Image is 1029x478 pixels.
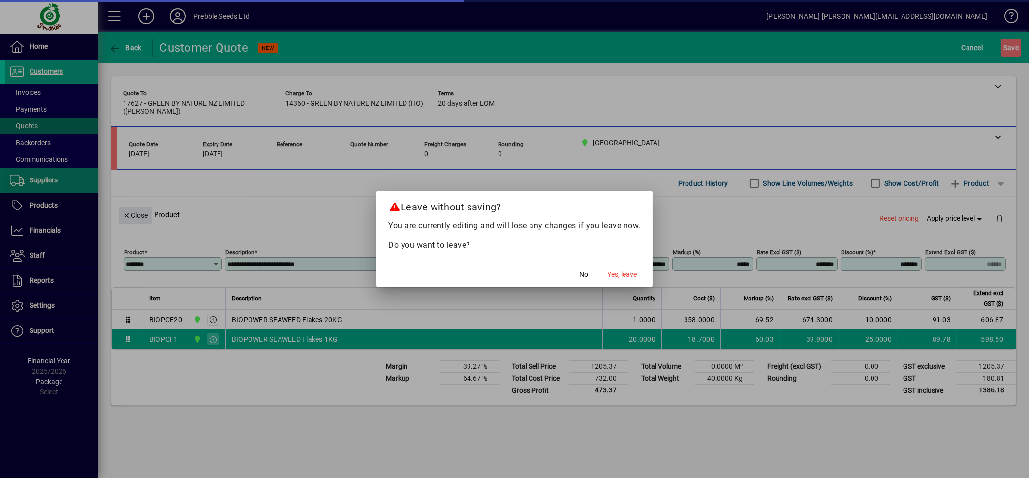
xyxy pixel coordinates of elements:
[603,266,641,283] button: Yes, leave
[568,266,599,283] button: No
[607,269,637,280] span: Yes, leave
[388,220,641,232] p: You are currently editing and will lose any changes if you leave now.
[376,191,653,219] h2: Leave without saving?
[388,239,641,251] p: Do you want to leave?
[579,269,588,280] span: No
